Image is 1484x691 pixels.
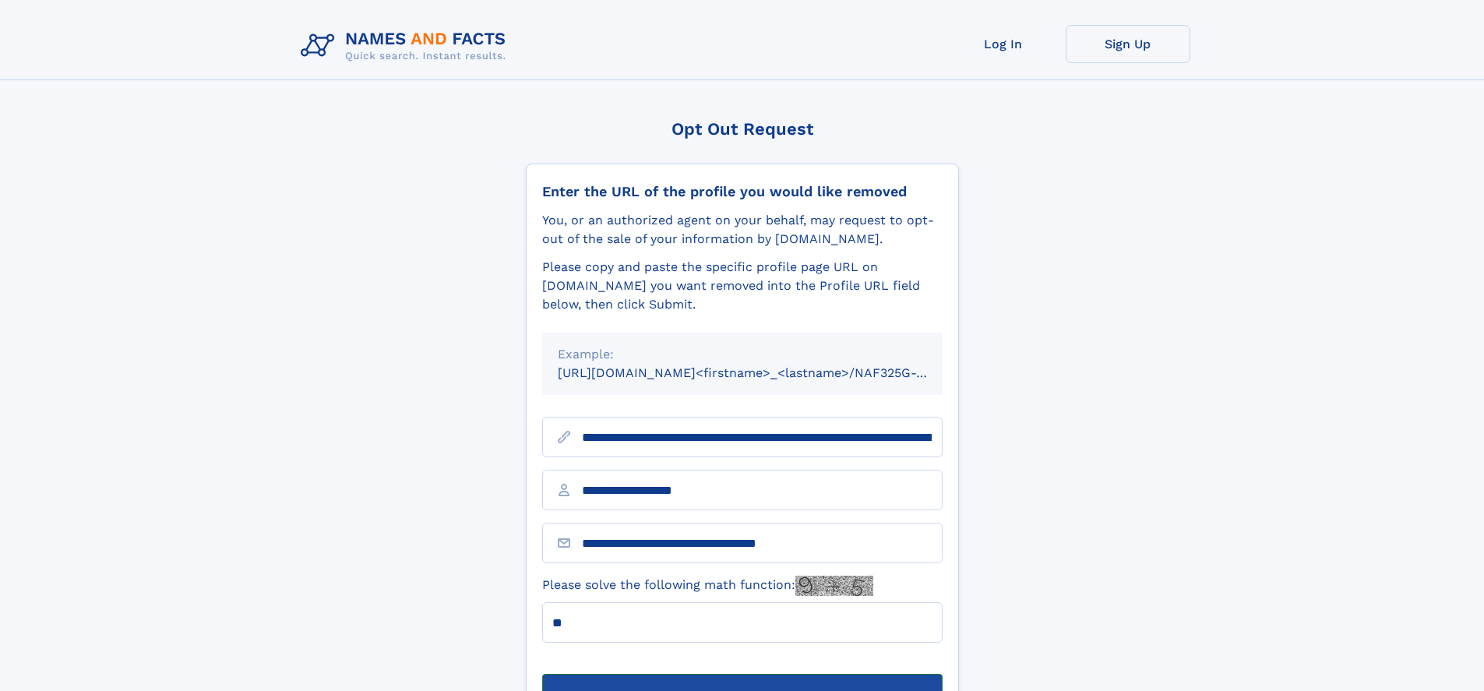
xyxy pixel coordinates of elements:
[558,345,927,364] div: Example:
[542,258,943,314] div: Please copy and paste the specific profile page URL on [DOMAIN_NAME] you want removed into the Pr...
[542,576,873,596] label: Please solve the following math function:
[1066,25,1190,63] a: Sign Up
[294,25,519,67] img: Logo Names and Facts
[542,211,943,249] div: You, or an authorized agent on your behalf, may request to opt-out of the sale of your informatio...
[542,183,943,200] div: Enter the URL of the profile you would like removed
[526,119,959,139] div: Opt Out Request
[941,25,1066,63] a: Log In
[558,365,972,380] small: [URL][DOMAIN_NAME]<firstname>_<lastname>/NAF325G-xxxxxxxx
